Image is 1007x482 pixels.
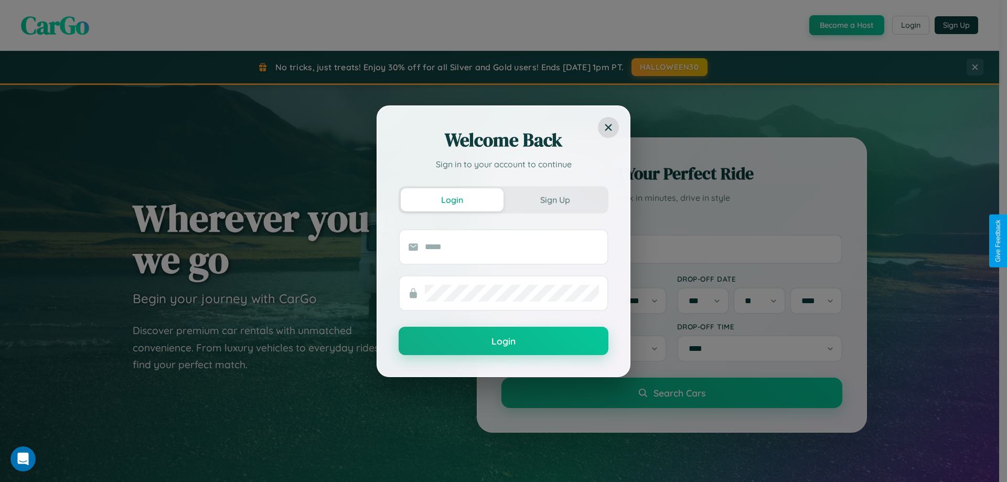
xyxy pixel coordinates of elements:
[399,327,608,355] button: Login
[399,127,608,153] h2: Welcome Back
[399,158,608,170] p: Sign in to your account to continue
[504,188,606,211] button: Sign Up
[994,220,1002,262] div: Give Feedback
[401,188,504,211] button: Login
[10,446,36,472] iframe: Intercom live chat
